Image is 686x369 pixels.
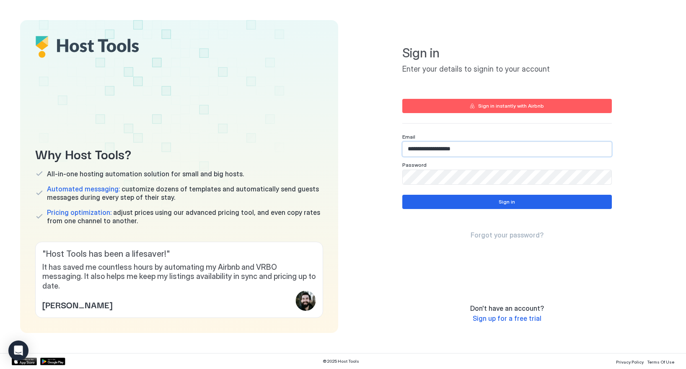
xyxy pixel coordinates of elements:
span: Why Host Tools? [35,144,323,163]
div: Sign in instantly with Airbnb [478,102,544,110]
span: Sign in [402,45,612,61]
a: Google Play Store [40,358,65,365]
a: Terms Of Use [647,357,674,366]
a: Forgot your password? [471,231,544,240]
span: adjust prices using our advanced pricing tool, and even copy rates from one channel to another. [47,208,323,225]
input: Input Field [403,142,611,156]
span: Terms Of Use [647,359,674,364]
span: Automated messaging: [47,185,120,193]
span: customize dozens of templates and automatically send guests messages during every step of their s... [47,185,323,201]
span: All-in-one hosting automation solution for small and big hosts. [47,170,244,178]
button: Sign in instantly with Airbnb [402,99,612,113]
span: Enter your details to signin to your account [402,65,612,74]
span: Password [402,162,427,168]
div: profile [296,291,316,311]
button: Sign in [402,195,612,209]
span: [PERSON_NAME] [42,298,112,311]
span: It has saved me countless hours by automating my Airbnb and VRBO messaging. It also helps me keep... [42,263,316,291]
span: Forgot your password? [471,231,544,239]
input: Input Field [403,170,611,184]
span: Email [402,134,415,140]
a: Privacy Policy [616,357,644,366]
span: " Host Tools has been a lifesaver! " [42,249,316,259]
div: Sign in [499,198,515,206]
span: Don't have an account? [470,304,544,312]
a: App Store [12,358,37,365]
span: Pricing optimization: [47,208,111,217]
span: © 2025 Host Tools [323,359,359,364]
div: Open Intercom Messenger [8,341,28,361]
a: Sign up for a free trial [473,314,541,323]
span: Privacy Policy [616,359,644,364]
